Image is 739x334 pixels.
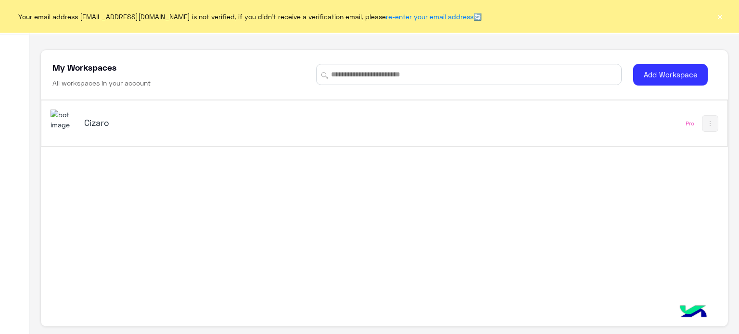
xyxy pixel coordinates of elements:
[18,12,482,22] span: Your email address [EMAIL_ADDRESS][DOMAIN_NAME] is not verified, if you didn't receive a verifica...
[51,110,76,130] img: 919860931428189
[84,117,325,128] h5: Cizaro
[633,64,708,86] button: Add Workspace
[52,62,116,73] h5: My Workspaces
[715,12,725,21] button: ×
[676,296,710,329] img: hulul-logo.png
[386,12,473,21] a: re-enter your email address
[52,78,151,88] h6: All workspaces in your account
[686,120,694,127] div: Pro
